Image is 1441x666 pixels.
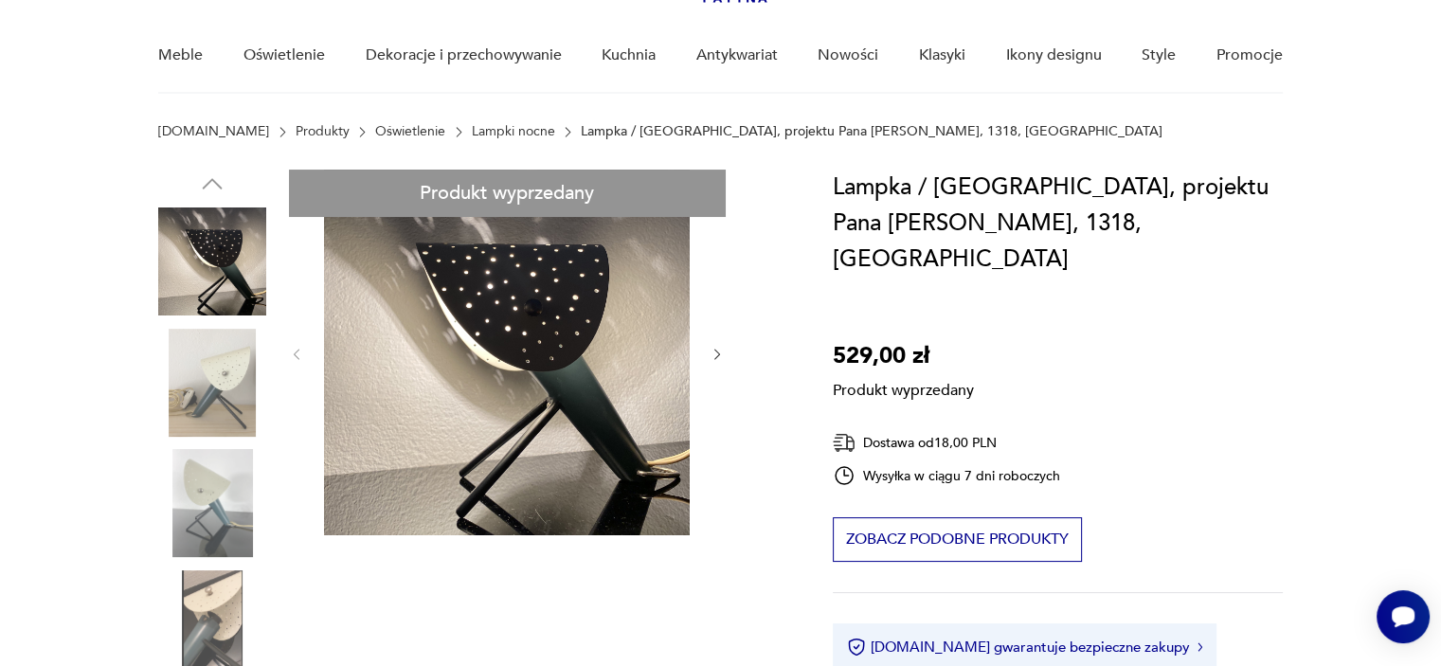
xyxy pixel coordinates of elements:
[1142,19,1176,92] a: Style
[818,19,878,92] a: Nowości
[1005,19,1101,92] a: Ikony designu
[696,19,778,92] a: Antykwariat
[158,124,269,139] a: [DOMAIN_NAME]
[833,431,856,455] img: Ikona dostawy
[472,124,555,139] a: Lampki nocne
[919,19,965,92] a: Klasyki
[602,19,656,92] a: Kuchnia
[1216,19,1283,92] a: Promocje
[296,124,350,139] a: Produkty
[158,19,203,92] a: Meble
[375,124,445,139] a: Oświetlenie
[833,338,974,374] p: 529,00 zł
[243,19,325,92] a: Oświetlenie
[1377,590,1430,643] iframe: Smartsupp widget button
[1198,642,1203,652] img: Ikona strzałki w prawo
[365,19,561,92] a: Dekoracje i przechowywanie
[847,638,866,657] img: Ikona certyfikatu
[833,517,1082,562] button: Zobacz podobne produkty
[833,170,1283,278] h1: Lampka / [GEOGRAPHIC_DATA], projektu Pana [PERSON_NAME], 1318, [GEOGRAPHIC_DATA]
[847,638,1202,657] button: [DOMAIN_NAME] gwarantuje bezpieczne zakupy
[581,124,1162,139] p: Lampka / [GEOGRAPHIC_DATA], projektu Pana [PERSON_NAME], 1318, [GEOGRAPHIC_DATA]
[833,374,974,401] p: Produkt wyprzedany
[833,431,1060,455] div: Dostawa od 18,00 PLN
[833,464,1060,487] div: Wysyłka w ciągu 7 dni roboczych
